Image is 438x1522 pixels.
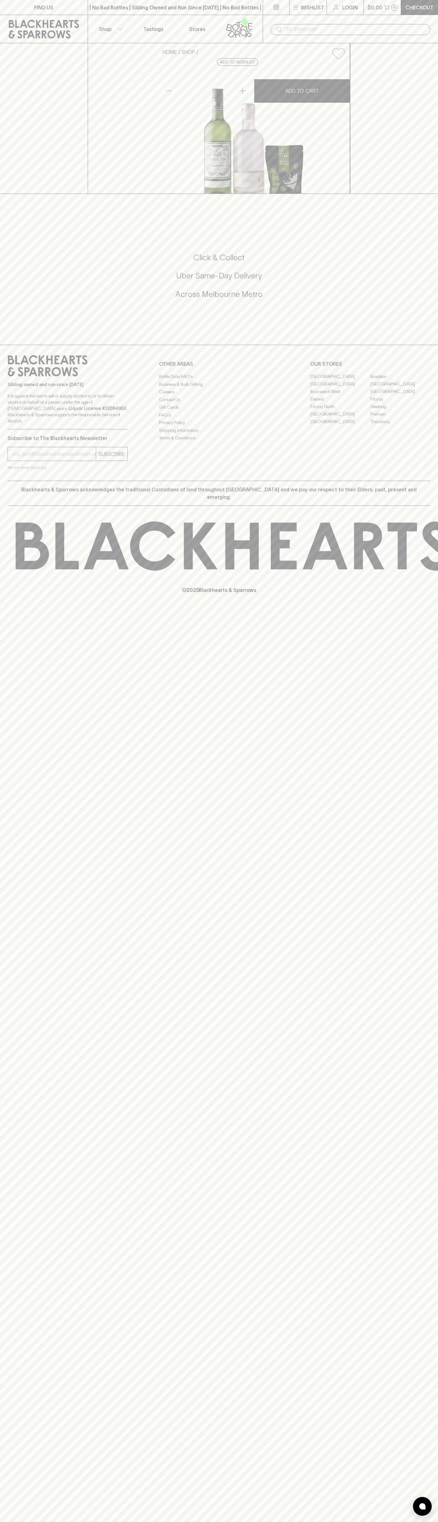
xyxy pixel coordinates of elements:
a: Braddon [370,373,430,380]
p: Checkout [405,4,434,11]
button: ADD TO CART [254,79,350,103]
p: Subscribe to The Blackhearts Newsletter [8,434,128,442]
input: e.g. jane@blackheartsandsparrows.com.au [13,449,96,459]
p: OTHER AREAS [159,360,279,368]
a: Thornbury [370,418,430,425]
input: Try "Pinot noir" [286,24,425,34]
button: Shop [88,15,132,43]
h5: Uber Same-Day Delivery [8,271,430,281]
p: FIND US [34,4,54,11]
p: $0.00 [368,4,383,11]
p: Sibling owned and run since [DATE] [8,381,128,388]
a: Brunswick West [310,388,370,395]
strong: Liquor License #32064953 [69,406,126,411]
p: Stores [189,25,205,33]
a: Fitzroy [370,395,430,403]
a: Contact Us [159,396,279,403]
h5: Across Melbourne Metro [8,289,430,299]
button: Add to wishlist [217,58,258,66]
a: Business & Bulk Gifting [159,380,279,388]
a: HOME [162,49,177,55]
a: SHOP [182,49,195,55]
p: We will never spam you [8,464,128,471]
div: Call to action block [8,227,430,332]
p: Shop [99,25,111,33]
a: [GEOGRAPHIC_DATA] [310,410,370,418]
a: Fitzroy North [310,403,370,410]
p: 0 [393,6,395,9]
p: SUBSCRIBE [99,450,125,458]
a: Prahran [370,410,430,418]
a: [GEOGRAPHIC_DATA] [310,373,370,380]
img: bubble-icon [419,1503,425,1509]
a: [GEOGRAPHIC_DATA] [370,388,430,395]
a: FAQ's [159,411,279,419]
a: [GEOGRAPHIC_DATA] [370,380,430,388]
a: Tastings [131,15,175,43]
a: Shipping Information [159,427,279,434]
p: Tastings [143,25,163,33]
a: [GEOGRAPHIC_DATA] [310,380,370,388]
a: Bottle Drop FAQ's [159,373,279,380]
a: Privacy Policy [159,419,279,427]
h5: Click & Collect [8,252,430,263]
p: OUR STORES [310,360,430,368]
a: Careers [159,388,279,396]
a: Geelong [370,403,430,410]
button: SUBSCRIBE [96,447,127,461]
a: [GEOGRAPHIC_DATA] [310,418,370,425]
a: Elwood [310,395,370,403]
p: It is against the law to sell or supply alcohol to, or to obtain alcohol on behalf of a person un... [8,393,128,424]
p: ADD TO CART [285,87,319,95]
p: Wishlist [301,4,324,11]
p: Login [342,4,358,11]
a: Stores [175,15,219,43]
p: Blackhearts & Sparrows acknowledges the traditional Custodians of land throughout [GEOGRAPHIC_DAT... [12,486,426,501]
a: Gift Cards [159,404,279,411]
img: 32076.png [157,64,350,194]
a: Terms & Conditions [159,434,279,442]
button: Add to wishlist [330,46,347,62]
